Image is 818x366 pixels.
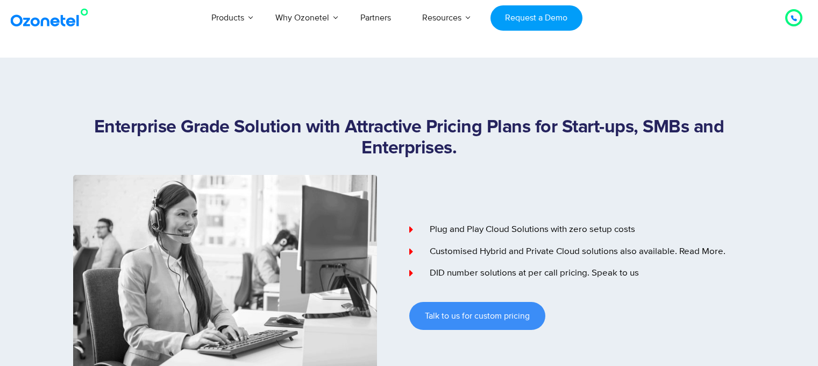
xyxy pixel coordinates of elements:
span: DID number solutions at per call pricing. Speak to us [427,266,639,280]
span: Talk to us for custom pricing [425,312,530,320]
span: Customised Hybrid and Private Cloud solutions also available. Read More. [427,245,725,259]
span: Plug and Play Cloud Solutions with zero setup costs [427,223,635,237]
a: Plug and Play Cloud Solutions with zero setup costs [409,223,745,237]
a: Talk to us for custom pricing [409,302,545,330]
a: Request a Demo [490,5,582,31]
a: Customised Hybrid and Private Cloud solutions also available. Read More. [409,245,745,259]
h1: Enterprise Grade Solution with Attractive Pricing Plans for Start-ups, SMBs and Enterprises. [73,117,745,159]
